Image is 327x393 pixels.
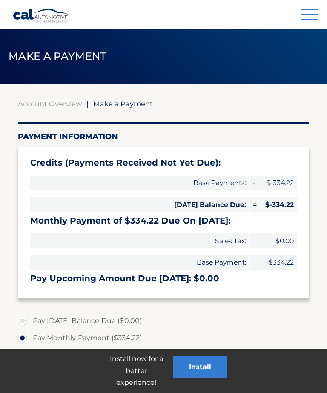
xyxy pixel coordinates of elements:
[250,233,258,248] span: +
[18,132,310,141] h2: Payment Information
[9,50,106,62] span: Make a Payment
[30,215,297,226] h3: Monthly Payment of $334.22 Due On [DATE]:
[30,197,250,212] span: [DATE] Balance Due:
[30,176,250,191] span: Base Payments:
[93,99,153,108] span: Make a Payment
[18,329,310,346] label: Pay Monthly Payment ($334.22)
[258,176,297,191] span: $-334.22
[18,346,310,364] label: Pay Upcoming Amount Due ($0.00)
[250,255,258,270] span: +
[86,99,89,108] span: |
[173,356,227,378] button: Install
[301,9,318,23] button: Menu
[18,312,310,329] label: Pay [DATE] Balance Due ($0.00)
[30,273,297,284] h3: Pay Upcoming Amount Due [DATE]: $0.00
[258,255,297,270] span: $334.22
[30,233,250,248] span: Sales Tax:
[258,233,297,248] span: $0.00
[30,157,297,168] h3: Credits (Payments Received Not Yet Due):
[30,255,250,270] span: Base Payment:
[18,99,82,108] a: Account Overview
[100,353,173,389] p: Install now for a better experience!
[250,176,258,191] span: -
[13,9,69,23] a: Cal Automotive
[258,197,297,212] span: $-334.22
[250,197,258,212] span: =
